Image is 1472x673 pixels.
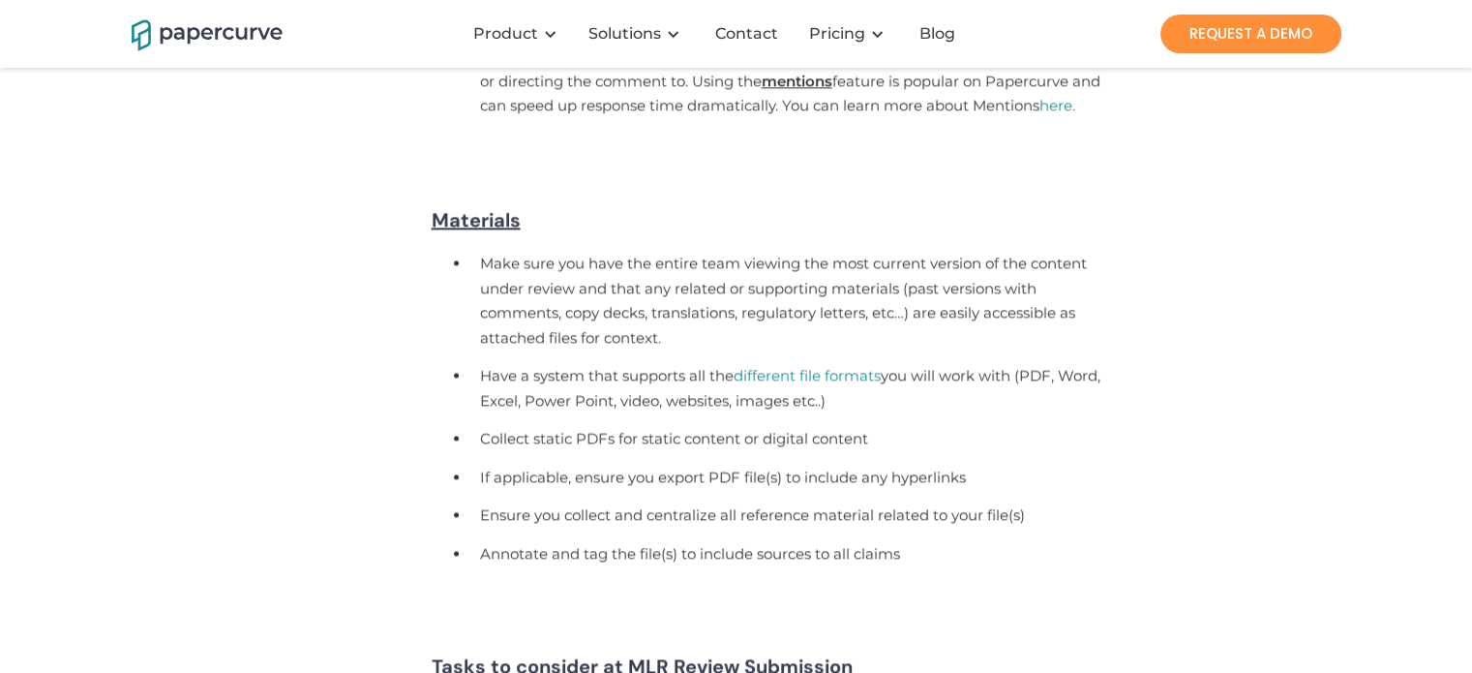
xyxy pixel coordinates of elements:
[470,422,1119,461] li: Collect static PDFs for static content or digital content
[432,207,521,232] strong: Materials
[473,24,538,44] div: Product
[797,5,904,63] div: Pricing
[470,359,1119,422] li: Have a system that supports all the you will work with (PDF, Word, Excel, Power Point, video, web...
[1039,96,1075,114] a: here.
[132,16,257,50] a: home
[762,72,832,90] strong: mentions
[470,40,1119,128] li: Encourage reviewers to be specific and identify the person they are asking the question or direct...
[470,537,1119,576] li: Annotate and tag the file(s) to include sources to all claims
[904,24,975,44] a: Blog
[715,24,778,44] div: Contact
[470,247,1119,359] li: Make sure you have the entire team viewing the most current version of the content under review a...
[577,5,700,63] div: Solutions
[700,24,797,44] a: Contact
[809,24,865,44] a: Pricing
[470,461,1119,500] li: If applicable, ensure you export PDF file(s) to include any hyperlinks
[588,24,661,44] div: Solutions
[1160,15,1341,53] a: REQUEST A DEMO
[462,5,577,63] div: Product
[919,24,955,44] div: Blog
[470,499,1119,537] li: Ensure you collect and centralize all reference material related to your file(s)
[734,366,881,384] a: different file formats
